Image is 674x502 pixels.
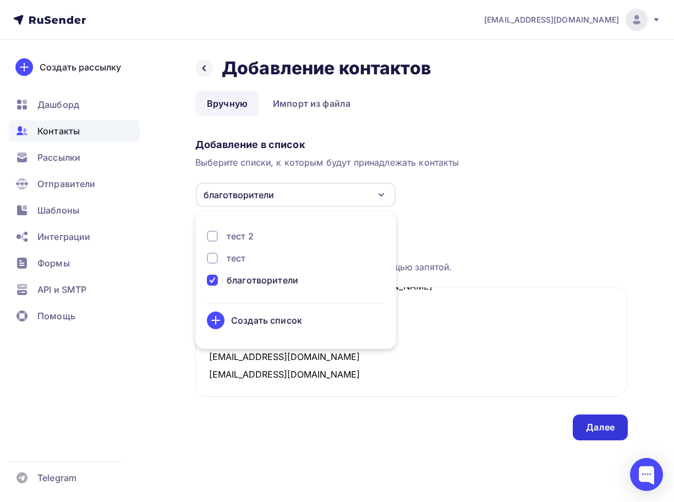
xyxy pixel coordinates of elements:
span: [EMAIL_ADDRESS][DOMAIN_NAME] [484,14,619,25]
div: благотворители [204,188,274,201]
a: Формы [9,252,140,274]
span: Шаблоны [37,204,79,217]
span: Помощь [37,309,75,323]
span: Контакты [37,124,80,138]
button: благотворители [195,182,396,208]
a: Шаблоны [9,199,140,221]
span: Рассылки [37,151,80,164]
div: Добавление в список [195,138,628,151]
ul: благотворители [195,211,396,349]
div: Выберите списки, к которым будут принадлежать контакты [195,156,628,169]
span: Интеграции [37,230,90,243]
a: Вручную [195,91,259,116]
span: Дашборд [37,98,79,111]
div: Каждый контакт с новой строки. Информация о контакте разделяется с помощью запятой. [195,247,628,274]
span: Отправители [37,177,96,190]
span: Telegram [37,471,76,484]
a: [EMAIL_ADDRESS][DOMAIN_NAME] [484,9,661,31]
div: Создать список [231,314,302,327]
div: тест 2 [227,230,254,243]
a: Дашборд [9,94,140,116]
span: API и SMTP [37,283,86,296]
div: благотворители [227,274,298,287]
div: Далее [586,421,615,434]
div: Создать рассылку [40,61,121,74]
div: тест [227,252,246,265]
span: Формы [37,257,70,270]
a: Импорт из файла [261,91,362,116]
a: Отправители [9,173,140,195]
div: Загрузка контактов [195,230,628,243]
a: Рассылки [9,146,140,168]
a: Контакты [9,120,140,142]
h2: Добавление контактов [222,57,431,79]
